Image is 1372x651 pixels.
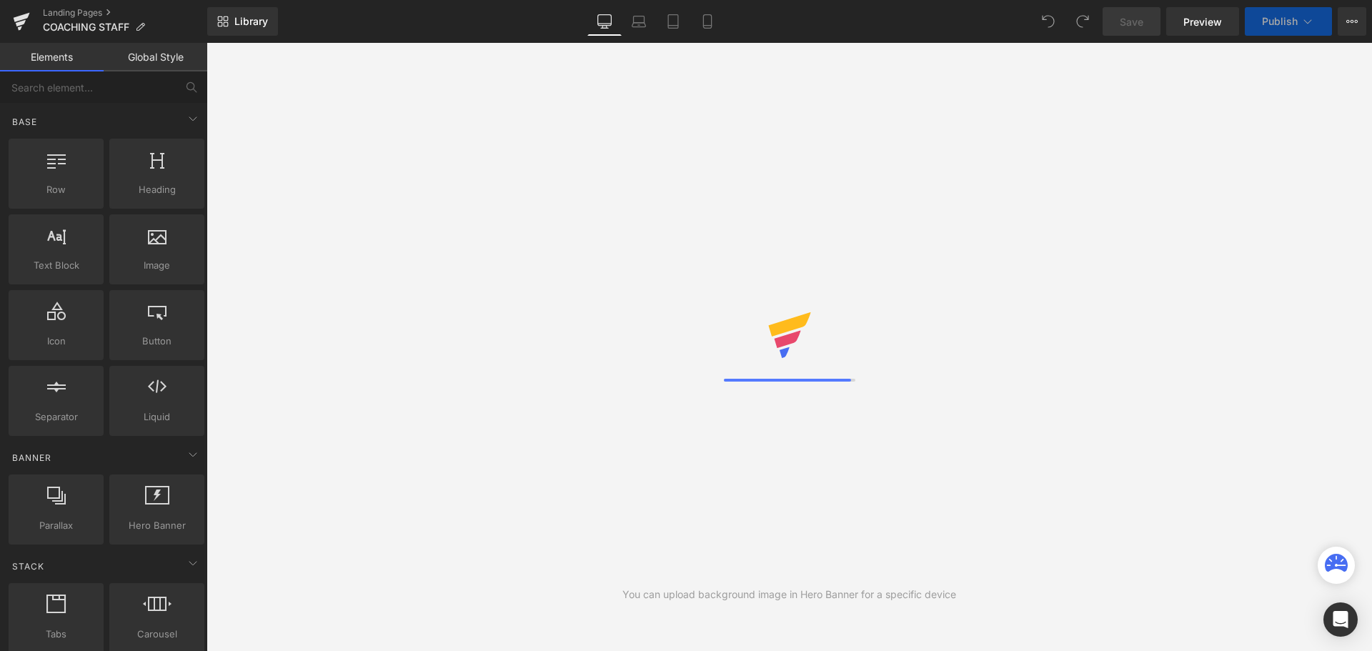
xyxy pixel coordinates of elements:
a: Tablet [656,7,690,36]
span: Library [234,15,268,28]
span: Liquid [114,409,200,424]
span: Hero Banner [114,518,200,533]
span: Save [1120,14,1143,29]
span: Publish [1262,16,1298,27]
span: Base [11,115,39,129]
span: Stack [11,560,46,573]
span: Image [114,258,200,273]
span: Preview [1183,14,1222,29]
span: COACHING STAFF [43,21,129,33]
div: You can upload background image in Hero Banner for a specific device [622,587,956,602]
button: Redo [1068,7,1097,36]
a: Global Style [104,43,207,71]
span: Text Block [13,258,99,273]
div: Open Intercom Messenger [1323,602,1358,637]
a: Desktop [587,7,622,36]
span: Button [114,334,200,349]
span: Row [13,182,99,197]
span: Icon [13,334,99,349]
span: Separator [13,409,99,424]
button: Undo [1034,7,1063,36]
span: Heading [114,182,200,197]
a: Preview [1166,7,1239,36]
a: Laptop [622,7,656,36]
a: Landing Pages [43,7,207,19]
span: Banner [11,451,53,464]
span: Tabs [13,627,99,642]
span: Carousel [114,627,200,642]
button: Publish [1245,7,1332,36]
a: New Library [207,7,278,36]
a: Mobile [690,7,725,36]
span: Parallax [13,518,99,533]
button: More [1338,7,1366,36]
